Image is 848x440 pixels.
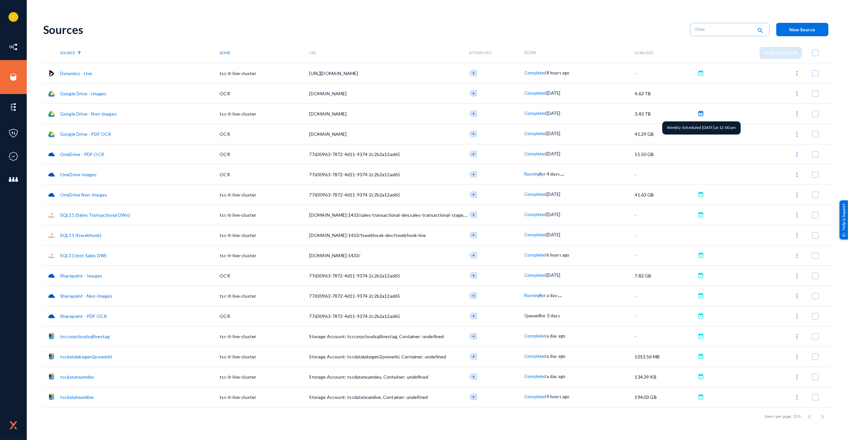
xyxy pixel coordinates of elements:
span: Completed [524,192,546,197]
a: SQL11 (Sales Transactional DWs) [60,212,130,218]
span: [DOMAIN_NAME]:1433/sales-transactional-dev,sales-transactional-stage,sales-transactional-live [309,212,513,218]
span: 77d30963-7872-4d11-9374-2c2b2a12ad65 [309,172,400,177]
img: gdrive.png [48,131,55,138]
a: SQL11 (fswebhook) [60,232,101,238]
td: - [635,205,696,225]
td: tsc-it-live-cluster [220,326,309,346]
a: tsccorpcloudsqllivestag [60,334,110,339]
span: URL [309,50,316,55]
button: Next page [816,410,829,423]
a: tscdatateamlive [60,394,94,400]
img: icon-more.svg [794,212,800,218]
span: Completed [524,212,546,217]
span: a day ago [547,354,565,359]
td: 3.43 TB [635,103,696,124]
img: onedrive.png [48,151,55,158]
span: Completed [524,354,546,359]
td: tsc-it-live-cluster [220,387,309,407]
td: OCR [220,144,309,164]
img: icon-members.svg [8,175,18,184]
span: Zone [220,50,230,55]
img: icon-more.svg [794,354,800,360]
td: - [635,245,696,265]
span: a day ago [547,374,565,379]
a: Sharepoint - Non-Images [60,293,113,299]
span: Queued [524,313,540,318]
img: 1687c577c4dc085bd5ba4471514e2ea1 [8,12,18,22]
img: sqlserver.png [48,252,55,259]
img: icon-more.svg [794,151,800,158]
span: Completed [524,151,546,156]
span: New Source [790,27,815,32]
td: OCR [220,83,309,103]
img: icon-policies.svg [8,128,18,138]
span: [DATE] [547,151,561,156]
span: Completed [524,394,546,399]
img: icon-more.svg [794,252,800,259]
span: + [472,91,475,95]
span: [DATE] [547,90,561,96]
button: New Source [776,23,828,36]
img: sqlserver.png [48,212,55,219]
img: azurestorage.svg [48,373,55,381]
td: 134.39 KB [635,367,696,387]
span: Completed [524,90,546,96]
img: icon-more.svg [794,273,800,279]
td: - [635,326,696,346]
img: icon-more.svg [794,313,800,320]
span: + [472,111,475,116]
a: tscdatateamdev [60,374,94,380]
span: . [558,291,559,298]
span: 9 hours ago [547,394,570,399]
a: Dynamics - Live [60,71,92,76]
td: tsc-it-live-cluster [220,346,309,367]
span: 8 hours ago [547,70,570,75]
span: + [472,212,475,217]
img: icon-more.svg [794,131,800,137]
td: OCR [220,306,309,326]
span: + [472,172,475,176]
span: Completed [524,70,546,75]
td: 1013.56 MB [635,346,696,367]
input: Filter [696,24,753,34]
span: 6 hours ago [547,252,570,258]
span: + [472,374,475,379]
img: icon-more.svg [794,111,800,117]
span: Completed [524,374,546,379]
span: + [472,152,475,156]
img: icon-more.svg [794,90,800,97]
td: - [635,306,696,326]
td: OCR [220,164,309,184]
span: + [472,233,475,237]
td: - [635,225,696,245]
span: Completed [524,273,546,278]
a: Sharepoint - PDF OCR [60,313,107,319]
td: OCR [220,265,309,286]
td: 7.82 GB [635,265,696,286]
img: help_support.svg [842,232,846,236]
div: 250 [794,414,800,419]
td: tsc-it-live-cluster [220,63,309,83]
span: + [472,395,475,399]
span: [DATE] [547,212,561,217]
span: . [560,169,562,177]
span: Storage Account: tscdatateamdev, Container: undefined [309,374,428,380]
span: + [472,192,475,196]
div: Help & Support [840,200,848,240]
span: Source [60,50,75,55]
span: . [563,169,564,177]
mat-icon: search [757,26,764,35]
span: + [472,71,475,75]
td: 4.63 TB [635,83,696,103]
span: a day ago [547,333,565,338]
div: Weekly: Scheduled [DATE] at 12:00 am [662,121,741,134]
span: 77d30963-7872-4d11-9374-2c2b2a12ad65 [309,192,400,197]
span: Completed [524,252,546,258]
a: OneDrive Images [60,172,97,177]
span: + [472,354,475,358]
img: microsoftdynamics365.svg [48,70,55,77]
img: onedrive.png [48,272,55,279]
span: [DOMAIN_NAME] [309,91,347,96]
a: Sharepoint - Images [60,273,102,278]
span: + [472,314,475,318]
